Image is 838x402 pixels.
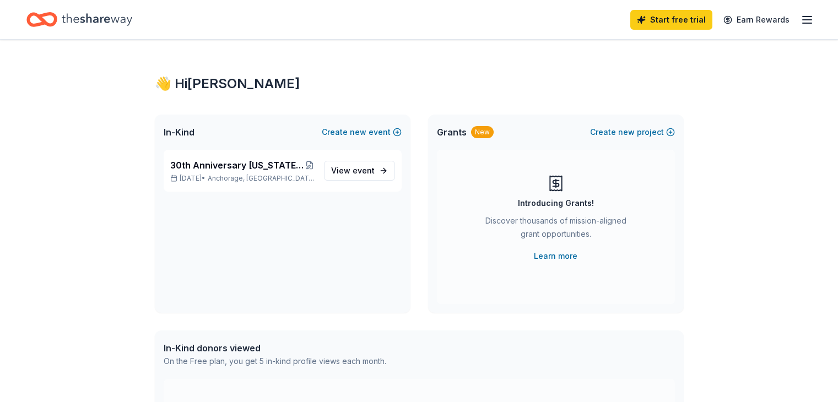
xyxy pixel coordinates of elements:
div: In-Kind donors viewed [164,341,386,355]
a: Learn more [534,249,577,263]
button: Createnewproject [590,126,675,139]
div: Discover thousands of mission-aligned grant opportunities. [481,214,631,245]
span: 30th Anniversary [US_STATE] [DEMOGRAPHIC_DATA] Cultural Gala [170,159,305,172]
div: On the Free plan, you get 5 in-kind profile views each month. [164,355,386,368]
div: New [471,126,494,138]
span: Anchorage, [GEOGRAPHIC_DATA] [208,174,315,183]
div: Introducing Grants! [518,197,594,210]
span: event [353,166,375,175]
span: In-Kind [164,126,194,139]
a: Earn Rewards [717,10,796,30]
button: Createnewevent [322,126,402,139]
p: [DATE] • [170,174,315,183]
a: Home [26,7,132,32]
span: new [350,126,366,139]
a: Start free trial [630,10,712,30]
a: View event [324,161,395,181]
span: Grants [437,126,467,139]
span: View [331,164,375,177]
span: new [618,126,635,139]
div: 👋 Hi [PERSON_NAME] [155,75,684,93]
